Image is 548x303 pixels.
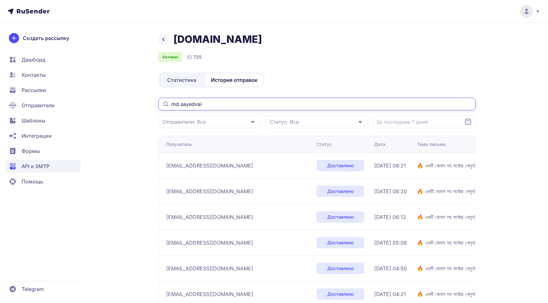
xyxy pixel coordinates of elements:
[22,86,46,94] span: Рассылки
[374,162,406,169] span: [DATE] 08:21
[417,239,483,247] span: 🔥 একটি বোনাস সহ সর্বোচ্চ খেলুন! 🔥
[211,76,258,84] span: История отправок
[417,162,483,169] span: 🔥 একটি বোনাস সহ সর্বোচ্চ খেলুন! 🔥
[22,117,45,124] span: Шаблоны
[166,290,253,298] span: [EMAIL_ADDRESS][DOMAIN_NAME]
[158,98,476,110] input: Поиск
[374,290,406,298] span: [DATE] 04:21
[374,188,407,195] span: [DATE] 08:20
[22,71,46,79] span: Контакты
[22,178,43,185] span: Помощь
[22,132,52,140] span: Интеграции
[327,291,354,297] span: Доставлено
[327,214,354,220] span: Доставлено
[23,34,69,42] span: Создать рассылку
[22,56,45,63] span: Дашборд
[22,147,40,155] span: Формы
[327,188,354,194] span: Доставлено
[417,290,483,298] span: 🔥 একটি বোনাস সহ সর্বোচ্চ খেলুন! 🔥
[173,33,262,46] h1: [DOMAIN_NAME]
[327,240,354,246] span: Доставлено
[374,213,406,221] span: [DATE] 06:13
[417,141,446,148] div: Тема письма
[417,188,483,195] span: 🔥 একটি বোনাস সহ সর্বোচ্চ খেলুন! 🔥
[166,239,253,247] span: [EMAIL_ADDRESS][DOMAIN_NAME]
[193,54,201,60] span: 725
[417,213,483,221] span: 🔥 একটি বোনাস সহ সর্বোচ্চ খেলুন! 🔥
[374,265,407,272] span: [DATE] 04:50
[327,265,354,272] span: Доставлено
[417,265,483,272] span: 🔥 একটি বোনাস সহ সর্বোচ্চ খেলুন! 🔥
[22,285,44,293] span: Telegram
[162,118,206,126] span: Отправители: Все
[162,55,178,60] span: Активен
[166,188,253,195] span: [EMAIL_ADDRESS][DOMAIN_NAME]
[166,162,253,169] span: [EMAIL_ADDRESS][DOMAIN_NAME]
[374,239,407,247] span: [DATE] 05:08
[205,74,263,86] a: История отправок
[327,162,354,169] span: Доставлено
[5,283,81,295] a: Telegram
[166,265,253,272] span: [EMAIL_ADDRESS][DOMAIN_NAME]
[374,141,385,148] div: Дата
[373,115,476,128] input: Datepicker input
[160,74,204,86] a: Статистика
[166,141,192,148] div: Получатель
[22,102,55,109] span: Отправители
[167,76,196,84] span: Статистика
[316,141,332,148] div: Статус
[187,53,201,61] div: ID
[166,213,253,221] span: [EMAIL_ADDRESS][DOMAIN_NAME]
[270,118,299,126] span: Статус: Все
[22,162,49,170] span: API и SMTP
